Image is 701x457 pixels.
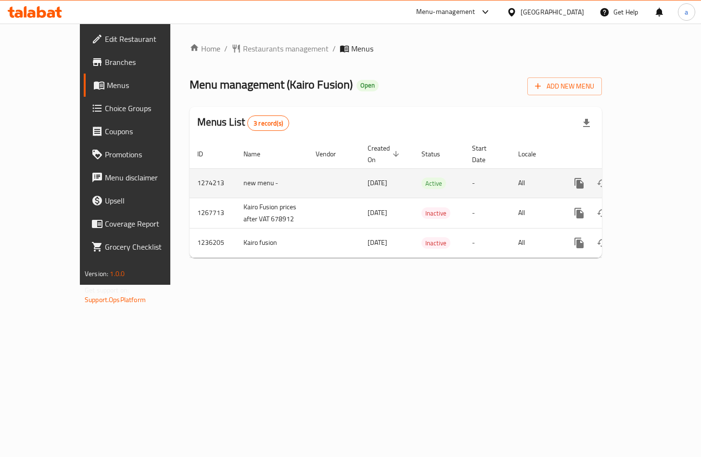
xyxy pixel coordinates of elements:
button: more [568,231,591,254]
li: / [332,43,336,54]
span: [DATE] [368,177,387,189]
a: Edit Restaurant [84,27,197,51]
div: Menu-management [416,6,475,18]
span: Created On [368,142,402,165]
a: Grocery Checklist [84,235,197,258]
span: Vendor [316,148,348,160]
span: Inactive [421,238,450,249]
span: Branches [105,56,189,68]
button: Change Status [591,231,614,254]
div: Active [421,178,446,189]
span: Inactive [421,208,450,219]
span: Name [243,148,273,160]
td: Kairo Fusion prices after VAT 678912 [236,198,308,228]
a: Support.OpsPlatform [85,293,146,306]
a: Upsell [84,189,197,212]
td: - [464,228,510,257]
td: new menu - [236,168,308,198]
span: Promotions [105,149,189,160]
div: Inactive [421,207,450,219]
div: Inactive [421,237,450,249]
span: Menu disclaimer [105,172,189,183]
span: Status [421,148,453,160]
button: Change Status [591,202,614,225]
span: 1.0.0 [110,267,125,280]
td: - [464,198,510,228]
th: Actions [560,140,668,169]
span: Open [357,81,379,89]
a: Menu disclaimer [84,166,197,189]
button: Add New Menu [527,77,602,95]
span: Menus [351,43,373,54]
h2: Menus List [197,115,289,131]
span: Grocery Checklist [105,241,189,253]
span: Coupons [105,126,189,137]
span: Choice Groups [105,102,189,114]
table: enhanced table [190,140,668,258]
span: [DATE] [368,206,387,219]
td: All [510,198,560,228]
span: Coverage Report [105,218,189,229]
span: Active [421,178,446,189]
a: Branches [84,51,197,74]
span: Restaurants management [243,43,329,54]
a: Choice Groups [84,97,197,120]
td: All [510,168,560,198]
td: 1267713 [190,198,236,228]
a: Coupons [84,120,197,143]
button: more [568,172,591,195]
nav: breadcrumb [190,43,602,54]
span: a [685,7,688,17]
td: Kairo fusion [236,228,308,257]
span: Version: [85,267,108,280]
span: Menus [107,79,189,91]
span: 3 record(s) [248,119,289,128]
td: - [464,168,510,198]
span: ID [197,148,216,160]
td: 1274213 [190,168,236,198]
span: Start Date [472,142,499,165]
a: Restaurants management [231,43,329,54]
a: Menus [84,74,197,97]
a: Home [190,43,220,54]
div: Export file [575,112,598,135]
td: 1236205 [190,228,236,257]
div: Open [357,80,379,91]
button: Change Status [591,172,614,195]
button: more [568,202,591,225]
div: Total records count [247,115,289,131]
span: Upsell [105,195,189,206]
a: Coverage Report [84,212,197,235]
span: [DATE] [368,236,387,249]
td: All [510,228,560,257]
li: / [224,43,228,54]
span: Menu management ( Kairo Fusion ) [190,74,353,95]
span: Add New Menu [535,80,594,92]
span: Edit Restaurant [105,33,189,45]
a: Promotions [84,143,197,166]
div: [GEOGRAPHIC_DATA] [521,7,584,17]
span: Locale [518,148,548,160]
span: Get support on: [85,284,129,296]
